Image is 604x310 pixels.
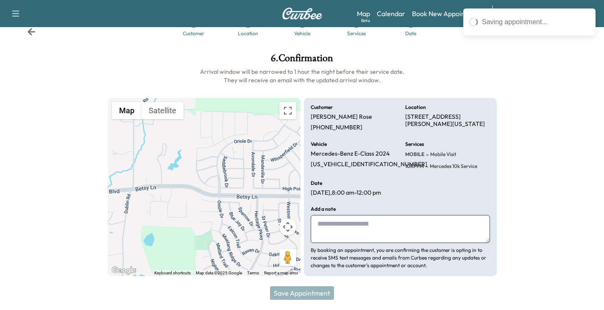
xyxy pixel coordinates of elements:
[311,181,322,186] h6: Date
[142,102,184,119] button: Show satellite imagery
[108,67,497,84] h6: Arrival window will be narrowed to 1 hour the night before their service date. They will receive ...
[412,8,484,19] a: Book New Appointment
[311,246,490,269] p: By booking an appointment, you are confirming the customer is opting in to receive SMS text messa...
[108,53,497,67] h1: 6 . Confirmation
[311,150,390,158] p: Mercedes-Benz E-Class 2024
[311,142,327,147] h6: Vehicle
[482,17,590,27] div: Saving appointment...
[405,142,424,147] h6: Services
[264,271,298,275] a: Report a map error
[405,31,416,36] div: Date
[311,124,362,131] p: [PHONE_NUMBER]
[311,113,372,121] p: [PERSON_NAME] Rose
[238,31,258,36] div: Location
[361,17,370,24] div: Beta
[405,151,424,158] span: MOBILE
[282,8,323,20] img: Curbee Logo
[279,218,296,235] button: Map camera controls
[311,161,427,168] p: [US_VEHICLE_IDENTIFICATION_NUMBER]
[154,270,191,276] button: Keyboard shortcuts
[196,271,242,275] span: Map data ©2025 Google
[405,163,424,170] span: 10KPPM
[377,8,405,19] a: Calendar
[311,207,336,212] h6: Add a note
[110,265,138,276] a: Open this area in Google Maps (opens a new window)
[311,189,381,197] p: [DATE] , 8:00 am - 12:00 pm
[405,105,426,110] h6: Location
[279,249,296,266] button: Drag Pegman onto the map to open Street View
[357,8,370,19] a: MapBeta
[279,102,296,119] button: Toggle fullscreen view
[110,265,138,276] img: Google
[27,28,36,36] div: Back
[347,31,366,36] div: Services
[183,31,204,36] div: Customer
[112,102,142,119] button: Show street map
[247,271,259,275] a: Terms (opens in new tab)
[294,31,310,36] div: Vehicle
[429,151,456,158] span: Mobile Visit
[311,105,333,110] h6: Customer
[424,162,428,170] span: -
[405,113,490,128] p: [STREET_ADDRESS][PERSON_NAME][US_STATE]
[424,150,429,159] span: -
[428,163,477,170] span: Mercedes 10k Service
